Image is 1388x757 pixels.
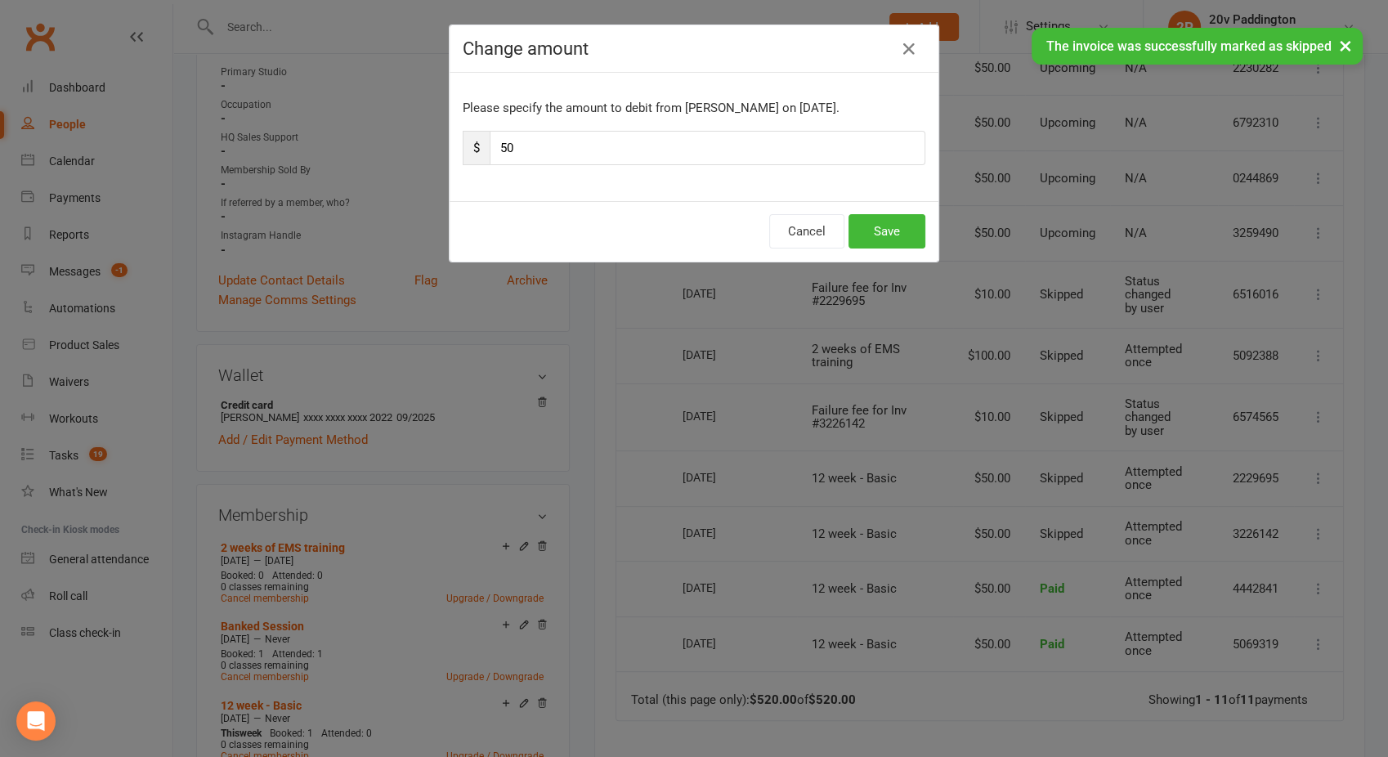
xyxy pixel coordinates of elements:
div: Open Intercom Messenger [16,701,56,741]
span: $ [463,131,490,165]
div: The invoice was successfully marked as skipped [1032,28,1363,65]
button: × [1331,28,1360,63]
button: Save [848,214,925,249]
p: Please specify the amount to debit from [PERSON_NAME] on [DATE]. [463,98,925,118]
button: Cancel [769,214,844,249]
